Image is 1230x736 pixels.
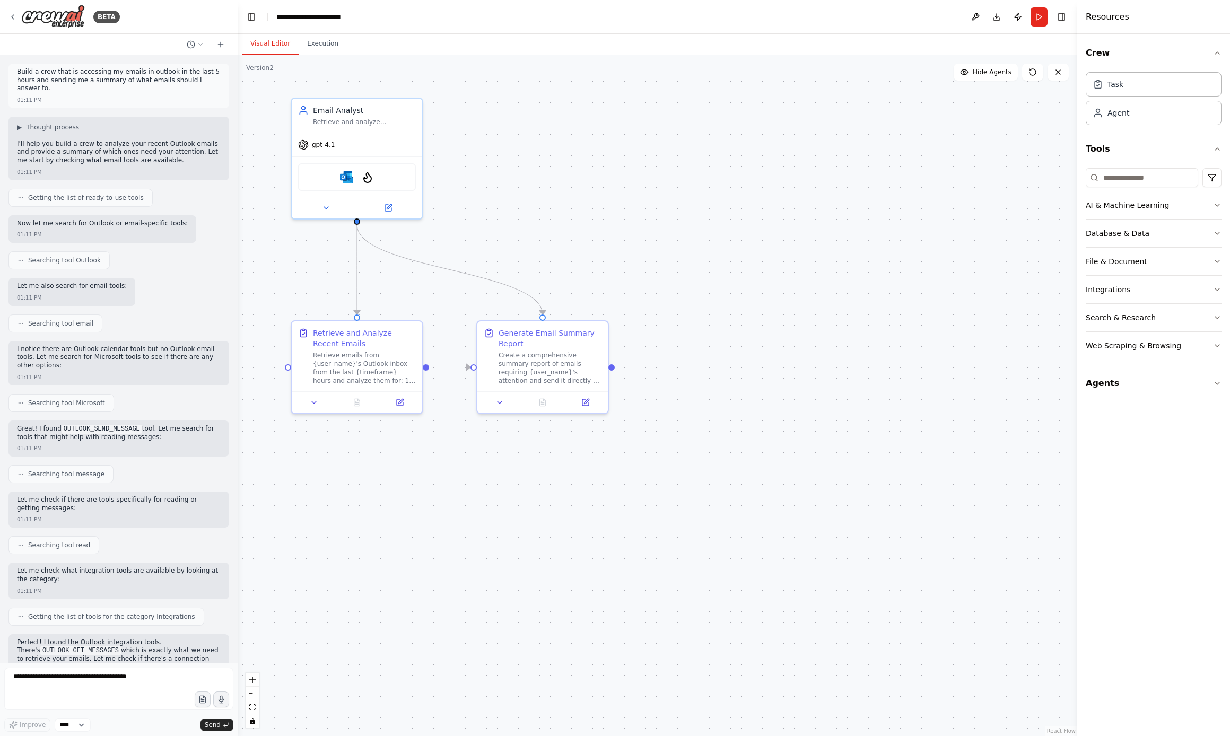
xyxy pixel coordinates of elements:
[352,225,548,314] g: Edge from f23682df-21ed-4d66-8624-0f6bbfc30d26 to 898a8e61-d0bb-475c-bb47-a1c94f6af3eb
[291,320,423,414] div: Retrieve and Analyze Recent EmailsRetrieve emails from {user_name}'s Outlook inbox from the last ...
[28,256,101,265] span: Searching tool Outlook
[26,123,79,132] span: Thought process
[246,687,259,700] button: zoom out
[973,68,1011,76] span: Hide Agents
[299,33,347,55] button: Execution
[17,425,221,442] p: Great! I found tool. Let me search for tools that might help with reading messages:
[17,515,42,523] div: 01:11 PM
[1086,276,1222,303] button: Integrations
[1054,10,1069,24] button: Hide right sidebar
[17,140,221,165] p: I'll help you build a crew to analyze your recent Outlook emails and provide a summary of which o...
[28,319,93,328] span: Searching tool email
[1086,38,1222,68] button: Crew
[476,320,609,414] div: Generate Email Summary ReportCreate a comprehensive summary report of emails requiring {user_name...
[17,638,221,672] p: Perfect! I found the Outlook integration tools. There's which is exactly what we need to retrieve...
[1086,228,1149,239] div: Database & Data
[499,328,601,349] div: Generate Email Summary Report
[17,123,22,132] span: ▶
[28,194,144,202] span: Getting the list of ready-to-use tools
[17,220,188,228] p: Now let me search for Outlook or email-specific tools:
[1086,340,1181,351] div: Web Scraping & Browsing
[1086,304,1222,331] button: Search & Research
[17,68,221,93] p: Build a crew that is accessing my emails in outlook in the last 5 hours and sending me a summary ...
[381,396,418,409] button: Open in side panel
[244,10,259,24] button: Hide left sidebar
[335,396,380,409] button: No output available
[213,691,229,707] button: Click to speak your automation idea
[17,282,127,291] p: Let me also search for email tools:
[17,587,42,595] div: 01:11 PM
[246,700,259,714] button: fit view
[93,11,120,23] div: BETA
[17,96,42,104] div: 01:11 PM
[358,201,418,214] button: Open in side panel
[1086,284,1130,295] div: Integrations
[28,541,90,549] span: Searching tool read
[1047,728,1076,734] a: React Flow attribution
[1086,68,1222,134] div: Crew
[17,345,221,370] p: I notice there are Outlook calendar tools but no Outlook email tools. Let me search for Microsoft...
[429,362,470,373] g: Edge from 36f84309-814d-47c8-8e1e-8375e259d41c to 898a8e61-d0bb-475c-bb47-a1c94f6af3eb
[182,38,208,51] button: Switch to previous chat
[313,328,416,349] div: Retrieve and Analyze Recent Emails
[28,612,195,621] span: Getting the list of tools for the category Integrations
[17,294,42,302] div: 01:11 PM
[1086,312,1156,323] div: Search & Research
[1086,164,1222,369] div: Tools
[17,231,42,239] div: 01:11 PM
[17,444,42,452] div: 01:11 PM
[312,141,335,149] span: gpt-4.1
[1107,108,1129,118] div: Agent
[520,396,565,409] button: No output available
[17,123,79,132] button: ▶Thought process
[4,718,50,732] button: Improve
[246,714,259,728] button: toggle interactivity
[1086,256,1147,267] div: File & Document
[313,118,416,126] div: Retrieve and analyze {user_name}'s Outlook emails from the last {timeframe} hours, filtering out ...
[28,399,105,407] span: Searching tool Microsoft
[1086,191,1222,219] button: AI & Machine Learning
[17,567,221,583] p: Let me check what integration tools are available by looking at the category:
[40,646,121,655] code: OUTLOOK_GET_MESSAGES
[313,351,416,385] div: Retrieve emails from {user_name}'s Outlook inbox from the last {timeframe} hours and analyze them...
[200,719,233,731] button: Send
[1086,11,1129,23] h4: Resources
[1086,248,1222,275] button: File & Document
[1107,79,1123,90] div: Task
[1086,134,1222,164] button: Tools
[246,64,274,72] div: Version 2
[246,673,259,687] button: zoom in
[212,38,229,51] button: Start a new chat
[567,396,604,409] button: Open in side panel
[1086,200,1169,211] div: AI & Machine Learning
[361,171,374,183] img: FirecrawlCrawlWebsiteTool
[21,5,85,29] img: Logo
[954,64,1018,81] button: Hide Agents
[313,105,416,116] div: Email Analyst
[195,691,211,707] button: Upload files
[205,721,221,729] span: Send
[276,12,341,22] nav: breadcrumb
[499,351,601,385] div: Create a comprehensive summary report of emails requiring {user_name}'s attention and send it dir...
[291,98,423,220] div: Email AnalystRetrieve and analyze {user_name}'s Outlook emails from the last {timeframe} hours, f...
[352,225,362,314] g: Edge from f23682df-21ed-4d66-8624-0f6bbfc30d26 to 36f84309-814d-47c8-8e1e-8375e259d41c
[62,424,142,434] code: OUTLOOK_SEND_MESSAGE
[1086,220,1222,247] button: Database & Data
[246,673,259,728] div: React Flow controls
[1086,332,1222,360] button: Web Scraping & Browsing
[17,373,42,381] div: 01:11 PM
[28,470,104,478] span: Searching tool message
[340,171,353,183] img: Microsoft Outlook
[242,33,299,55] button: Visual Editor
[17,168,42,176] div: 01:11 PM
[20,721,46,729] span: Improve
[1086,369,1222,398] button: Agents
[17,496,221,512] p: Let me check if there are tools specifically for reading or getting messages:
